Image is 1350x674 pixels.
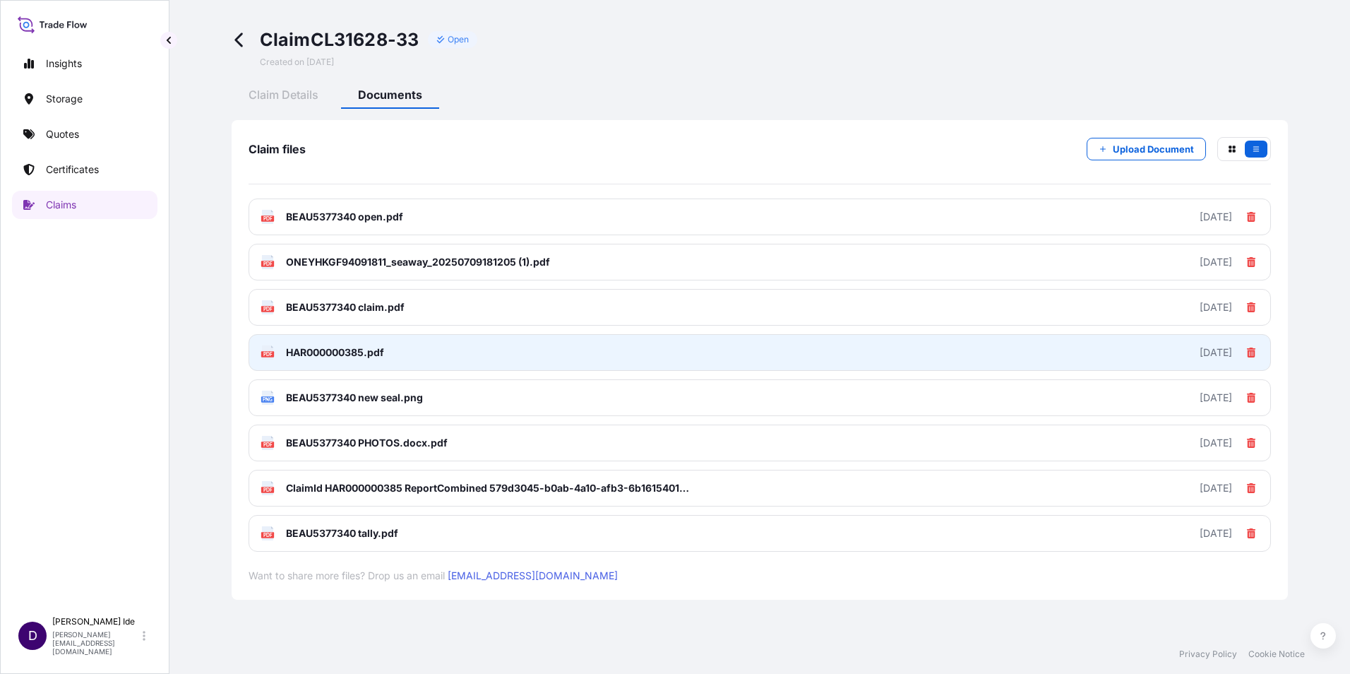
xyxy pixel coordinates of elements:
a: PDFBEAU5377340 claim.pdf[DATE] [249,289,1271,326]
text: PDF [263,307,273,312]
span: Documents [358,88,422,102]
a: Insights [12,49,157,78]
p: [PERSON_NAME][EMAIL_ADDRESS][DOMAIN_NAME] [52,630,140,656]
button: Upload Document [1087,138,1206,160]
p: Claims [46,198,76,212]
text: PDF [263,487,273,492]
p: Upload Document [1113,142,1194,156]
a: PDFBEAU5377340 PHOTOS.docx.pdf[DATE] [249,425,1271,461]
div: [DATE] [1200,526,1232,540]
a: PDFONEYHKGF94091811_seaway_20250709181205 (1).pdf[DATE] [249,244,1271,280]
text: PNG [263,397,273,402]
div: [DATE] [1200,436,1232,450]
span: [DATE] [306,57,334,68]
a: Storage [12,85,157,113]
a: Cookie Notice [1248,649,1305,660]
div: [DATE] [1200,391,1232,405]
text: PDF [263,533,273,538]
p: [PERSON_NAME] Ide [52,616,140,627]
a: PNGBEAU5377340 new seal.png[DATE] [249,379,1271,416]
span: D [28,629,37,643]
span: Claim files [249,142,306,156]
p: Open [448,34,470,45]
span: HAR000000385.pdf [286,345,384,360]
text: PDF [263,442,273,447]
a: PDFHAR000000385.pdf[DATE] [249,334,1271,371]
div: [DATE] [1200,345,1232,360]
p: Storage [46,92,83,106]
a: PDFBEAU5377340 tally.pdf[DATE] [249,515,1271,552]
span: BEAU5377340 new seal.png [286,391,423,405]
span: BEAU5377340 open.pdf [286,210,403,224]
span: Claim CL31628-33 [260,28,419,51]
a: PDFBEAU5377340 open.pdf[DATE] [249,199,1271,235]
a: Quotes [12,120,157,148]
a: [EMAIL_ADDRESS][DOMAIN_NAME] [448,569,618,581]
span: Created on [260,57,334,68]
span: BEAU5377340 tally.pdf [286,526,398,540]
text: PDF [263,216,273,221]
p: Quotes [46,127,79,141]
a: PDFClaimId HAR000000385 ReportCombined 579d3045-b0ab-4a10-afb3-6b16154011d5.pdf[DATE] [249,470,1271,507]
p: Insights [46,57,82,71]
div: [DATE] [1200,210,1232,224]
a: Certificates [12,155,157,184]
a: Privacy Policy [1179,649,1237,660]
text: PDF [263,352,273,357]
div: [DATE] [1200,300,1232,314]
span: ONEYHKGF94091811_seaway_20250709181205 (1).pdf [286,255,550,269]
p: Certificates [46,162,99,177]
span: Want to share more files? Drop us an email [249,552,1271,583]
span: BEAU5377340 PHOTOS.docx.pdf [286,436,448,450]
text: PDF [263,261,273,266]
span: Claim Details [249,88,318,102]
span: BEAU5377340 claim.pdf [286,300,405,314]
div: [DATE] [1200,481,1232,495]
a: Claims [12,191,157,219]
div: [DATE] [1200,255,1232,269]
span: ClaimId HAR000000385 ReportCombined 579d3045-b0ab-4a10-afb3-6b16154011d5.pdf [286,481,693,495]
